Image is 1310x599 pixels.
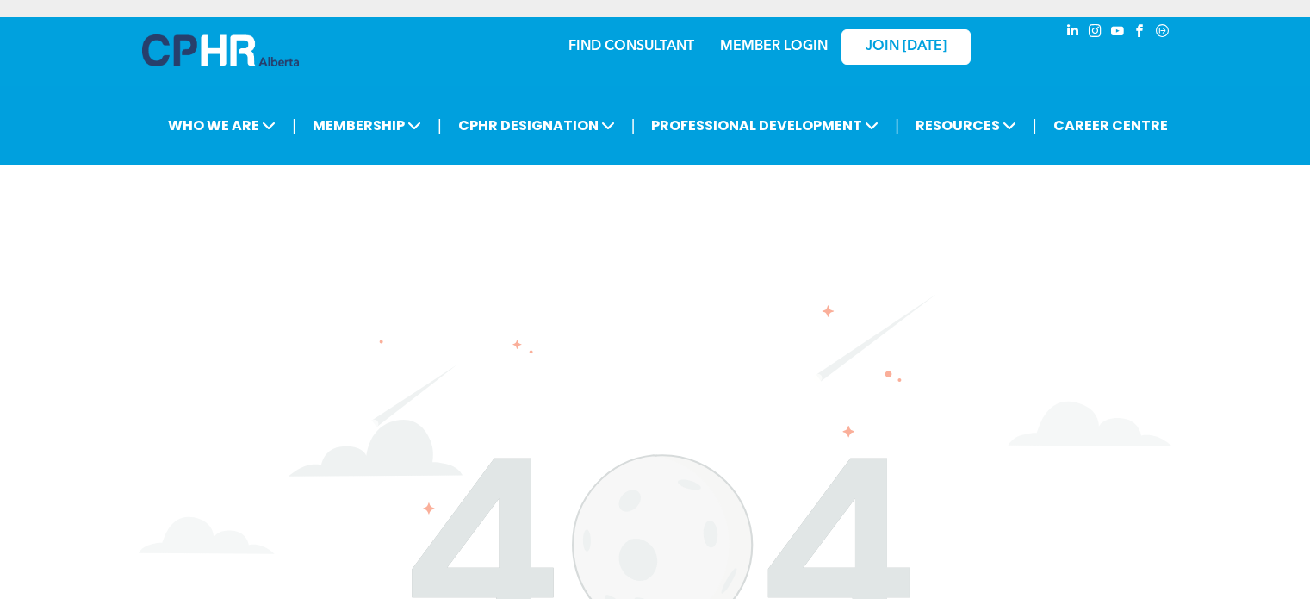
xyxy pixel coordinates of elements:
a: CAREER CENTRE [1048,109,1173,141]
span: RESOURCES [910,109,1021,141]
li: | [1033,108,1037,143]
span: JOIN [DATE] [866,39,947,55]
span: CPHR DESIGNATION [453,109,620,141]
img: A blue and white logo for cp alberta [142,34,299,66]
a: JOIN [DATE] [841,29,971,65]
li: | [438,108,442,143]
a: Social network [1153,22,1172,45]
a: MEMBER LOGIN [720,40,828,53]
a: facebook [1131,22,1150,45]
span: WHO WE ARE [163,109,281,141]
a: instagram [1086,22,1105,45]
li: | [895,108,899,143]
span: MEMBERSHIP [307,109,426,141]
a: linkedin [1064,22,1083,45]
li: | [292,108,296,143]
a: FIND CONSULTANT [568,40,694,53]
a: youtube [1108,22,1127,45]
span: PROFESSIONAL DEVELOPMENT [646,109,884,141]
li: | [631,108,636,143]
